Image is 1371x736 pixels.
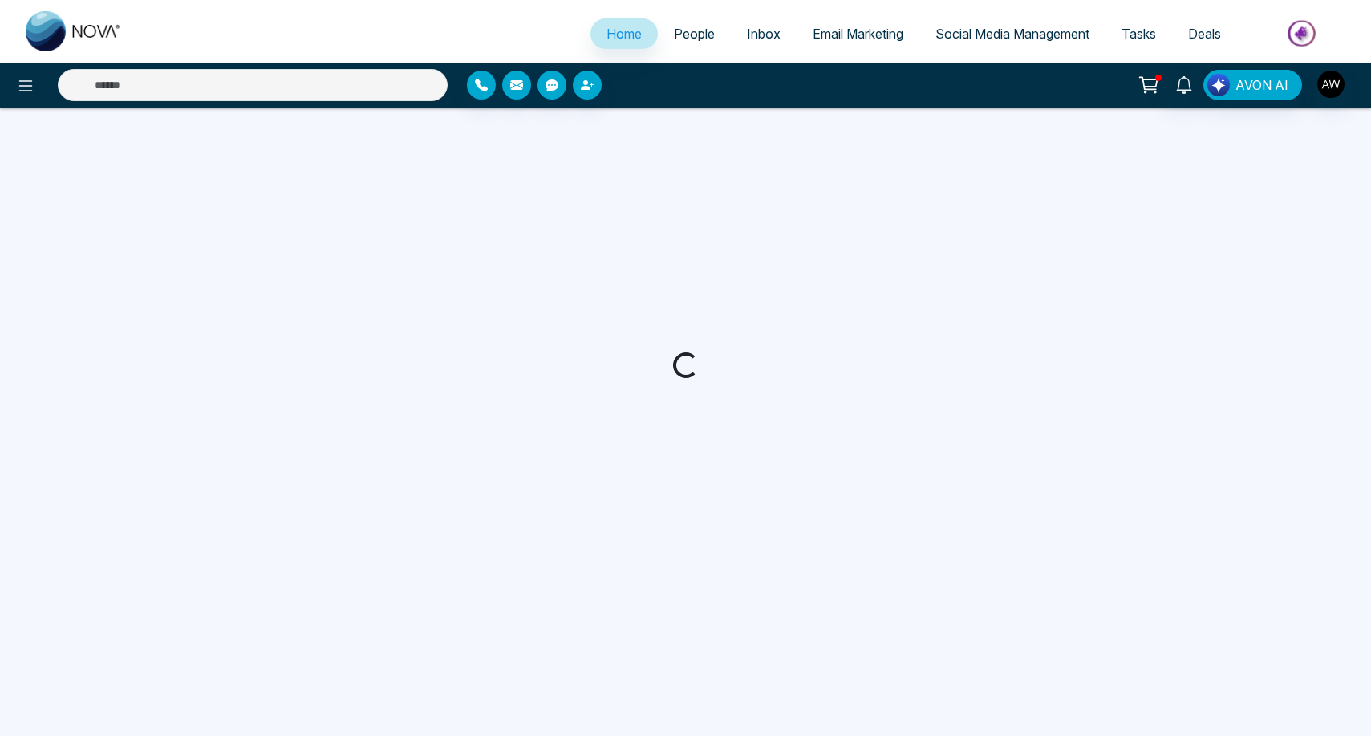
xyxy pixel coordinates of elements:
[935,26,1089,42] span: Social Media Management
[590,18,658,49] a: Home
[1317,71,1345,98] img: User Avatar
[1122,26,1156,42] span: Tasks
[1188,26,1221,42] span: Deals
[606,26,642,42] span: Home
[1172,18,1237,49] a: Deals
[658,18,731,49] a: People
[1207,74,1230,96] img: Lead Flow
[1203,70,1302,100] button: AVON AI
[731,18,797,49] a: Inbox
[1245,15,1361,51] img: Market-place.gif
[813,26,903,42] span: Email Marketing
[674,26,715,42] span: People
[1235,75,1288,95] span: AVON AI
[1105,18,1172,49] a: Tasks
[797,18,919,49] a: Email Marketing
[747,26,781,42] span: Inbox
[919,18,1105,49] a: Social Media Management
[26,11,122,51] img: Nova CRM Logo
